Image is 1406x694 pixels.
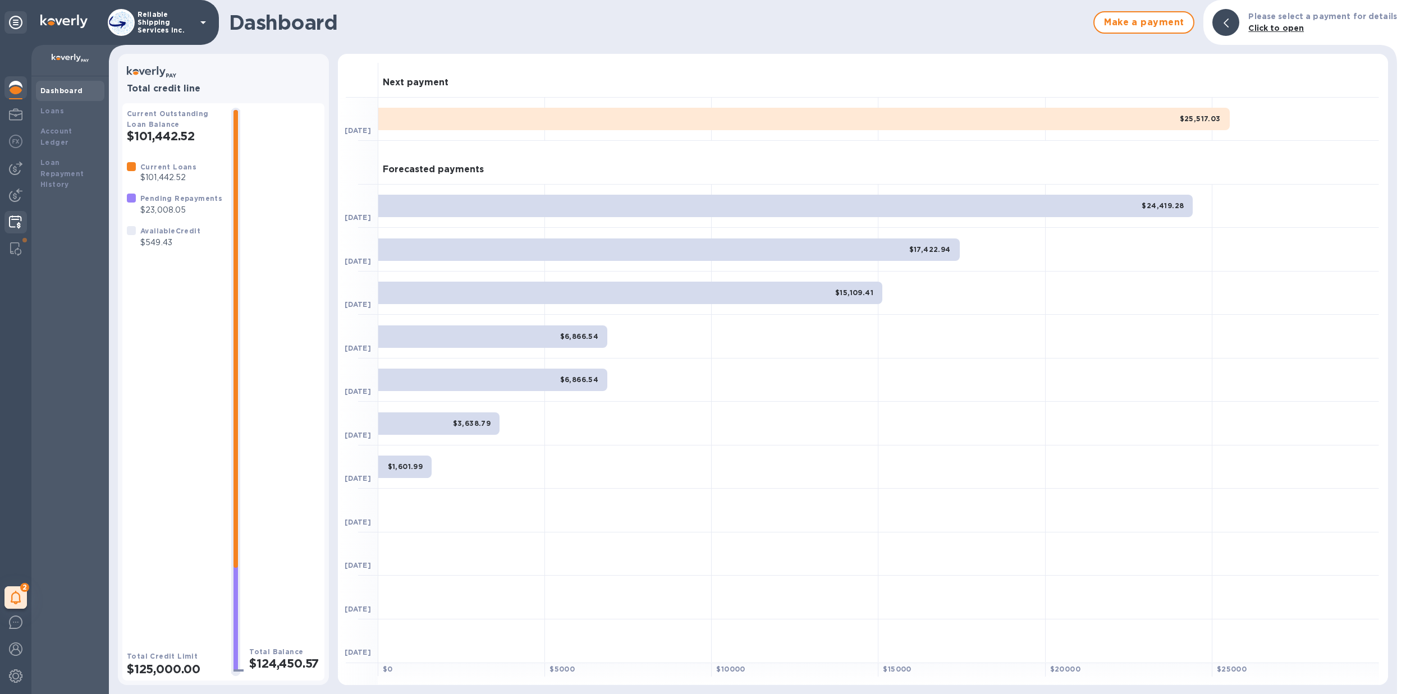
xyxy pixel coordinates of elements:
b: $6,866.54 [560,332,599,341]
b: $ 20000 [1050,665,1080,673]
div: Unpin categories [4,11,27,34]
b: $ 15000 [883,665,911,673]
b: Current Loans [140,163,196,171]
b: Please select a payment for details [1248,12,1397,21]
b: Current Outstanding Loan Balance [127,109,209,128]
b: Available Credit [140,227,200,235]
img: Credit hub [9,215,22,229]
img: Foreign exchange [9,135,22,148]
h2: $125,000.00 [127,662,222,676]
b: [DATE] [345,561,371,569]
p: Reliable Shipping Services Inc. [138,11,194,34]
b: [DATE] [345,518,371,526]
b: $25,517.03 [1180,114,1221,123]
b: [DATE] [345,344,371,352]
b: Click to open [1248,24,1304,33]
b: $24,419.28 [1142,201,1184,210]
h2: $101,442.52 [127,129,222,143]
b: [DATE] [345,387,371,396]
b: [DATE] [345,605,371,613]
button: Make a payment [1093,11,1194,34]
b: [DATE] [345,474,371,482]
b: $3,638.79 [453,419,491,428]
b: $15,109.41 [835,288,873,297]
b: Dashboard [40,86,83,95]
b: $ 5000 [549,665,575,673]
b: [DATE] [345,300,371,309]
b: Loans [40,107,64,115]
b: $ 10000 [716,665,745,673]
h3: Next payment [383,77,448,88]
b: Total Credit Limit [127,652,198,660]
img: My Profile [9,108,22,121]
b: $1,601.99 [388,462,423,471]
b: [DATE] [345,257,371,265]
b: [DATE] [345,431,371,439]
p: $549.43 [140,237,200,249]
b: Account Ledger [40,127,72,146]
b: Loan Repayment History [40,158,84,189]
h3: Total credit line [127,84,320,94]
b: $ 0 [383,665,393,673]
h3: Forecasted payments [383,164,484,175]
span: 2 [20,583,29,592]
b: [DATE] [345,648,371,656]
b: [DATE] [345,126,371,135]
p: $101,442.52 [140,172,196,183]
b: [DATE] [345,213,371,222]
span: Make a payment [1103,16,1184,29]
h2: $124,450.57 [249,656,320,670]
b: Total Balance [249,647,303,656]
b: $17,422.94 [909,245,951,254]
img: Logo [40,15,88,28]
b: $6,866.54 [560,375,599,384]
b: $ 25000 [1217,665,1247,673]
p: $23,008.05 [140,204,222,216]
h1: Dashboard [229,11,1088,34]
b: Pending Repayments [140,194,222,203]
